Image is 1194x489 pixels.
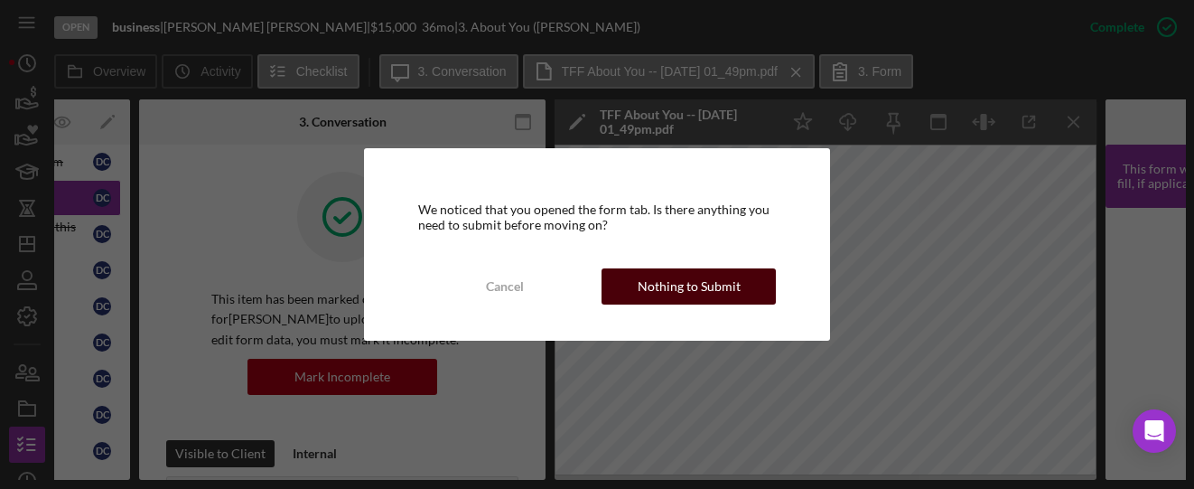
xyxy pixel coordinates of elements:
[638,268,741,305] div: Nothing to Submit
[418,268,592,305] button: Cancel
[602,268,776,305] button: Nothing to Submit
[1133,409,1176,453] div: Open Intercom Messenger
[486,268,524,305] div: Cancel
[418,202,777,231] div: We noticed that you opened the form tab. Is there anything you need to submit before moving on?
